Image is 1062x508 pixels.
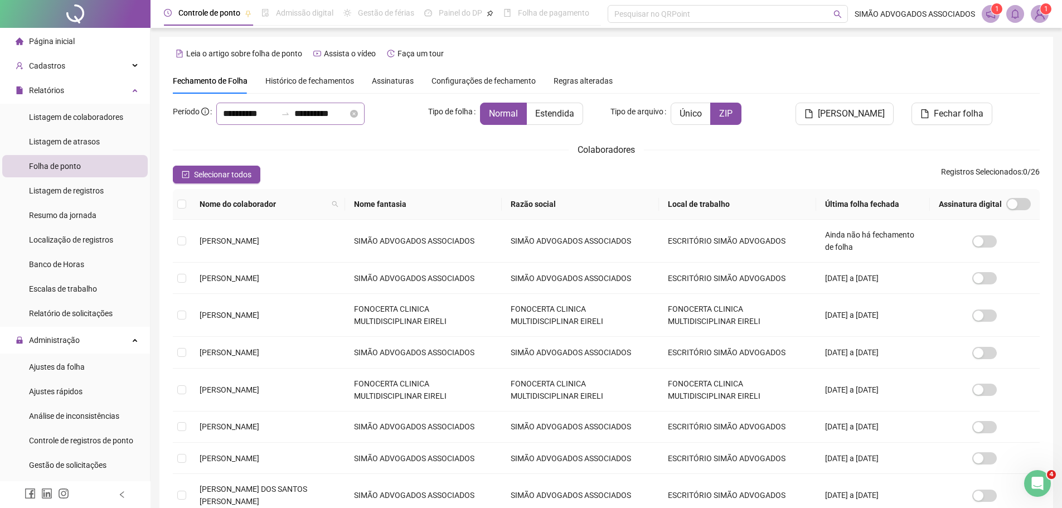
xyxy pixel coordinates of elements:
[29,162,81,171] span: Folha de ponto
[816,369,930,412] td: [DATE] a [DATE]
[29,137,100,146] span: Listagem de atrasos
[428,105,473,118] span: Tipo de folha
[796,103,894,125] button: [PERSON_NAME]
[502,337,659,368] td: SIMÃO ADVOGADOS ASSOCIADOS
[345,412,502,443] td: SIMÃO ADVOGADOS ASSOCIADOS
[680,108,702,119] span: Único
[816,189,930,220] th: Última folha fechada
[29,260,84,269] span: Banco de Horas
[200,348,259,357] span: [PERSON_NAME]
[345,189,502,220] th: Nome fantasia
[276,8,333,17] span: Admissão digital
[518,8,589,17] span: Folha de pagamento
[329,196,341,212] span: search
[816,294,930,337] td: [DATE] a [DATE]
[29,362,85,371] span: Ajustes da folha
[313,50,321,57] span: youtube
[554,77,613,85] span: Regras alteradas
[200,236,259,245] span: [PERSON_NAME]
[182,171,190,178] span: check-square
[502,412,659,443] td: SIMÃO ADVOGADOS ASSOCIADOS
[245,10,251,17] span: pushpin
[16,37,23,45] span: home
[1044,5,1048,13] span: 1
[41,488,52,499] span: linkedin
[1010,9,1020,19] span: bell
[29,235,113,244] span: Localização de registros
[25,488,36,499] span: facebook
[29,86,64,95] span: Relatórios
[173,107,200,116] span: Período
[173,166,260,183] button: Selecionar todos
[995,5,999,13] span: 1
[502,263,659,294] td: SIMÃO ADVOGADOS ASSOCIADOS
[986,9,996,19] span: notification
[29,461,106,470] span: Gestão de solicitações
[804,109,813,118] span: file
[487,10,493,17] span: pushpin
[502,220,659,263] td: SIMÃO ADVOGADOS ASSOCIADOS
[343,9,351,17] span: sun
[261,9,269,17] span: file-done
[200,198,327,210] span: Nome do colaborador
[332,201,338,207] span: search
[489,108,518,119] span: Normal
[178,8,240,17] span: Controle de ponto
[345,263,502,294] td: SIMÃO ADVOGADOS ASSOCIADOS
[911,103,992,125] button: Fechar folha
[659,443,816,474] td: ESCRITÓRIO SIMÃO ADVOGADOS
[200,422,259,431] span: [PERSON_NAME]
[345,337,502,368] td: SIMÃO ADVOGADOS ASSOCIADOS
[816,412,930,443] td: [DATE] a [DATE]
[855,8,975,20] span: SIMÃO ADVOGADOS ASSOCIADOS
[281,109,290,118] span: swap-right
[29,336,80,345] span: Administração
[659,412,816,443] td: ESCRITÓRIO SIMÃO ADVOGADOS
[29,211,96,220] span: Resumo da jornada
[200,311,259,320] span: [PERSON_NAME]
[29,412,119,420] span: Análise de inconsistências
[818,107,885,120] span: [PERSON_NAME]
[833,10,842,18] span: search
[200,454,259,463] span: [PERSON_NAME]
[535,108,574,119] span: Estendida
[345,369,502,412] td: FONOCERTA CLINICA MULTIDISCIPLINAR EIRELI
[345,220,502,263] td: SIMÃO ADVOGADOS ASSOCIADOS
[265,76,354,85] span: Histórico de fechamentos
[659,337,816,368] td: ESCRITÓRIO SIMÃO ADVOGADOS
[173,76,248,85] span: Fechamento de Folha
[345,443,502,474] td: SIMÃO ADVOGADOS ASSOCIADOS
[29,387,83,396] span: Ajustes rápidos
[503,9,511,17] span: book
[825,230,914,251] span: Ainda não há fechamento de folha
[1024,470,1051,497] iframe: Intercom live chat
[387,50,395,57] span: history
[578,144,635,155] span: Colaboradores
[1040,3,1051,14] sup: Atualize o seu contato no menu Meus Dados
[176,50,183,57] span: file-text
[200,385,259,394] span: [PERSON_NAME]
[610,105,663,118] span: Tipo de arquivo
[29,436,133,445] span: Controle de registros de ponto
[118,491,126,499] span: left
[16,62,23,70] span: user-add
[29,186,104,195] span: Listagem de registros
[29,61,65,70] span: Cadastros
[1047,470,1056,479] span: 4
[502,294,659,337] td: FONOCERTA CLINICA MULTIDISCIPLINAR EIRELI
[324,49,376,58] span: Assista o vídeo
[201,108,209,115] span: info-circle
[58,488,69,499] span: instagram
[350,110,358,118] span: close-circle
[397,49,444,58] span: Faça um tour
[200,274,259,283] span: [PERSON_NAME]
[29,113,123,122] span: Listagem de colaboradores
[372,77,414,85] span: Assinaturas
[186,49,302,58] span: Leia o artigo sobre folha de ponto
[16,336,23,344] span: lock
[29,309,113,318] span: Relatório de solicitações
[200,485,307,506] span: [PERSON_NAME] DOS SANTOS [PERSON_NAME]
[816,443,930,474] td: [DATE] a [DATE]
[659,189,816,220] th: Local de trabalho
